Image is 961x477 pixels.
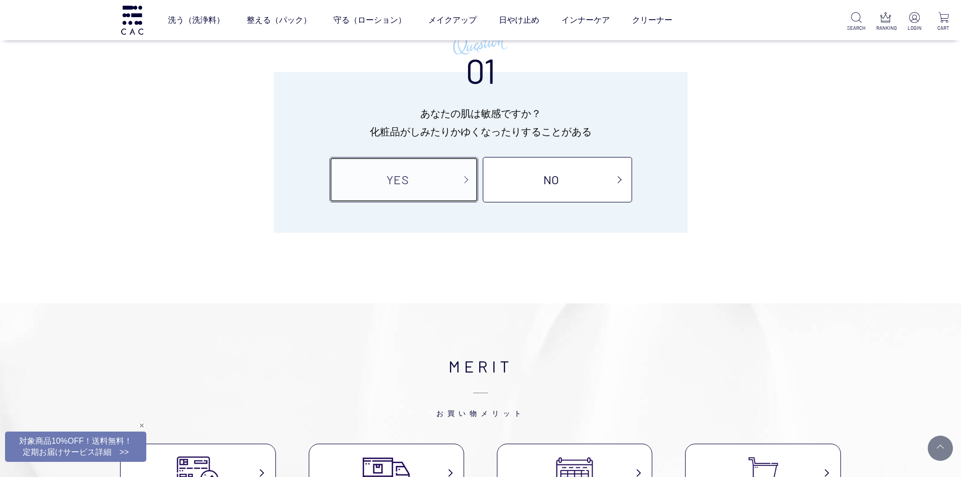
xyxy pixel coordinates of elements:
[876,24,895,32] p: RANKING
[847,12,866,32] a: SEARCH
[632,6,672,34] a: クリーナー
[466,29,496,88] h3: 01
[847,24,866,32] p: SEARCH
[483,157,632,202] a: NO
[934,12,953,32] a: CART
[561,6,610,34] a: インナーケア
[168,6,224,34] a: 洗う（洗浄料）
[298,104,663,141] p: あなたの肌は敏感ですか？ 化粧品がしみたりかゆくなったりすることがある
[428,6,477,34] a: メイクアップ
[333,6,406,34] a: 守る（ローション）
[934,24,953,32] p: CART
[120,6,145,34] img: logo
[120,354,841,418] h2: MERIT
[499,6,539,34] a: 日やけ止め
[905,24,924,32] p: LOGIN
[120,378,841,418] span: お買い物メリット
[247,6,311,34] a: 整える（パック）
[905,12,924,32] a: LOGIN
[876,12,895,32] a: RANKING
[329,157,478,202] a: YES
